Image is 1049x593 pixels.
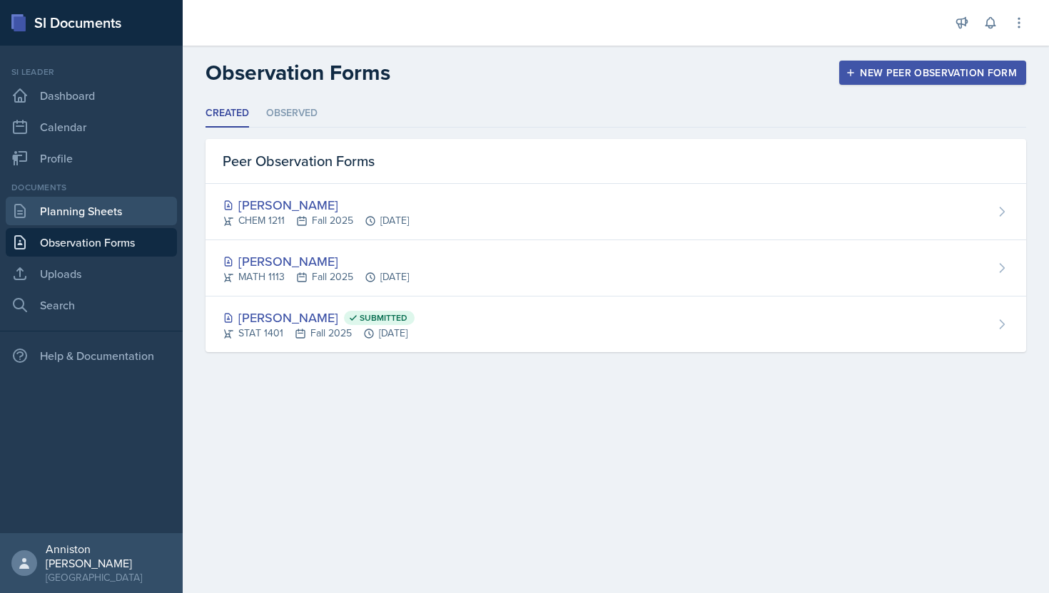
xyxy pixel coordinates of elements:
[848,67,1017,78] div: New Peer Observation Form
[46,570,171,584] div: [GEOGRAPHIC_DATA]
[206,60,390,86] h2: Observation Forms
[266,100,318,128] li: Observed
[206,100,249,128] li: Created
[6,144,177,172] a: Profile
[6,113,177,141] a: Calendar
[206,240,1026,296] a: [PERSON_NAME] MATH 1113Fall 2025[DATE]
[6,181,177,194] div: Documents
[206,139,1026,184] div: Peer Observation Forms
[6,197,177,225] a: Planning Sheets
[223,269,409,284] div: MATH 1113 Fall 2025 [DATE]
[206,296,1026,352] a: [PERSON_NAME] Submitted STAT 1401Fall 2025[DATE]
[223,308,415,327] div: [PERSON_NAME]
[6,291,177,319] a: Search
[223,213,409,228] div: CHEM 1211 Fall 2025 [DATE]
[223,252,409,271] div: [PERSON_NAME]
[223,326,415,341] div: STAT 1401 Fall 2025 [DATE]
[6,259,177,288] a: Uploads
[6,228,177,257] a: Observation Forms
[6,341,177,370] div: Help & Documentation
[6,66,177,78] div: Si leader
[46,542,171,570] div: Anniston [PERSON_NAME]
[206,184,1026,240] a: [PERSON_NAME] CHEM 1211Fall 2025[DATE]
[360,312,407,324] span: Submitted
[839,61,1026,85] button: New Peer Observation Form
[223,195,409,215] div: [PERSON_NAME]
[6,81,177,110] a: Dashboard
